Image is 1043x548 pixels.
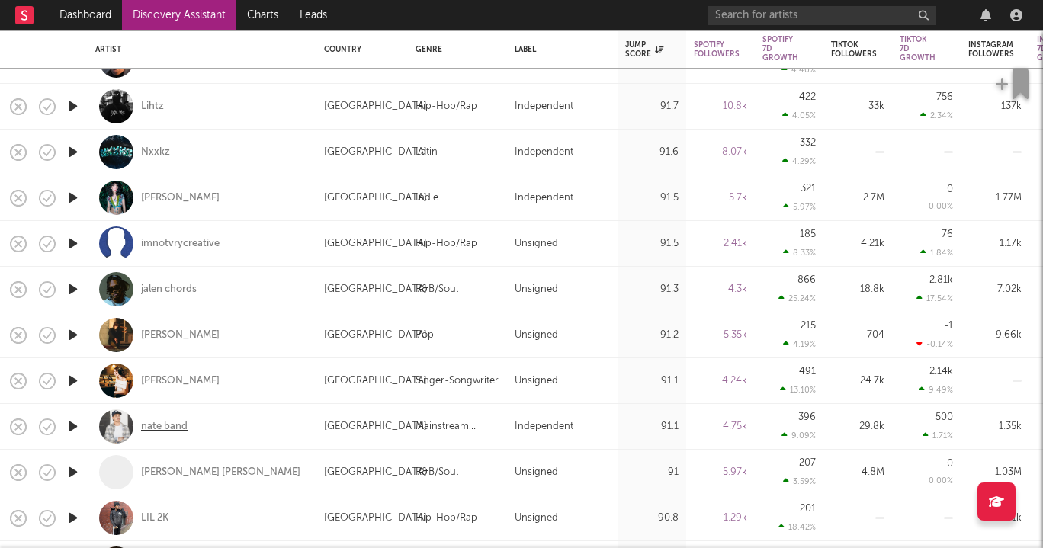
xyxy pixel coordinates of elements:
[968,418,1022,436] div: 1.35k
[968,326,1022,345] div: 9.66k
[831,418,884,436] div: 29.8k
[416,45,492,54] div: Genre
[515,235,558,253] div: Unsigned
[783,248,816,258] div: 8.33 %
[515,463,558,482] div: Unsigned
[416,189,438,207] div: Indie
[831,463,884,482] div: 4.8M
[141,237,220,251] a: imnotvrycreative
[762,35,798,62] div: Spotify 7D Growth
[935,412,953,422] div: 500
[929,477,953,486] div: 0.00 %
[141,466,300,479] div: [PERSON_NAME] [PERSON_NAME]
[324,143,427,162] div: [GEOGRAPHIC_DATA]
[929,275,953,285] div: 2.81k
[324,509,427,527] div: [GEOGRAPHIC_DATA]
[141,191,220,205] a: [PERSON_NAME]
[324,280,427,299] div: [GEOGRAPHIC_DATA]
[324,372,427,390] div: [GEOGRAPHIC_DATA]
[141,420,188,434] div: nate band
[141,100,164,114] a: Lihtz
[778,293,816,303] div: 25.24 %
[416,509,477,527] div: Hip-Hop/Rap
[781,65,816,75] div: 4.40 %
[947,459,953,469] div: 0
[968,40,1014,59] div: Instagram Followers
[780,385,816,395] div: 13.10 %
[831,372,884,390] div: 24.7k
[515,98,573,116] div: Independent
[625,189,679,207] div: 91.5
[625,463,679,482] div: 91
[923,431,953,441] div: 1.71 %
[831,280,884,299] div: 18.8k
[968,235,1022,253] div: 1.17k
[968,280,1022,299] div: 7.02k
[920,248,953,258] div: 1.84 %
[625,280,679,299] div: 91.3
[947,184,953,194] div: 0
[968,509,1022,527] div: 4.61k
[799,92,816,102] div: 422
[694,189,747,207] div: 5.7k
[800,138,816,148] div: 332
[783,202,816,212] div: 5.97 %
[625,98,679,116] div: 91.7
[515,189,573,207] div: Independent
[141,146,170,159] a: Nxxkz
[625,326,679,345] div: 91.2
[900,35,935,62] div: Tiktok 7D Growth
[968,463,1022,482] div: 1.03M
[799,458,816,468] div: 207
[694,463,747,482] div: 5.97k
[416,418,499,436] div: Mainstream Electronic
[324,235,427,253] div: [GEOGRAPHIC_DATA]
[798,412,816,422] div: 396
[694,326,747,345] div: 5.35k
[324,45,393,54] div: Country
[831,40,877,59] div: Tiktok Followers
[920,111,953,120] div: 2.34 %
[800,504,816,514] div: 201
[324,418,427,436] div: [GEOGRAPHIC_DATA]
[515,418,573,436] div: Independent
[800,229,816,239] div: 185
[694,98,747,116] div: 10.8k
[416,98,477,116] div: Hip-Hop/Rap
[515,143,573,162] div: Independent
[694,143,747,162] div: 8.07k
[416,280,458,299] div: R&B/Soul
[141,511,168,525] a: LIL 2K
[625,372,679,390] div: 91.1
[141,374,220,388] a: [PERSON_NAME]
[515,509,558,527] div: Unsigned
[694,40,740,59] div: Spotify Followers
[141,328,220,342] a: [PERSON_NAME]
[141,283,197,296] a: jalen chords
[515,45,602,54] div: Label
[416,235,477,253] div: Hip-Hop/Rap
[968,189,1022,207] div: 1.77M
[968,98,1022,116] div: 137k
[936,92,953,102] div: 756
[916,339,953,349] div: -0.14 %
[831,326,884,345] div: 704
[778,522,816,532] div: 18.42 %
[515,372,558,390] div: Unsigned
[929,367,953,377] div: 2.14k
[929,203,953,211] div: 0.00 %
[783,339,816,349] div: 4.19 %
[831,235,884,253] div: 4.21k
[416,143,438,162] div: Latin
[515,280,558,299] div: Unsigned
[694,280,747,299] div: 4.3k
[919,385,953,395] div: 9.49 %
[625,235,679,253] div: 91.5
